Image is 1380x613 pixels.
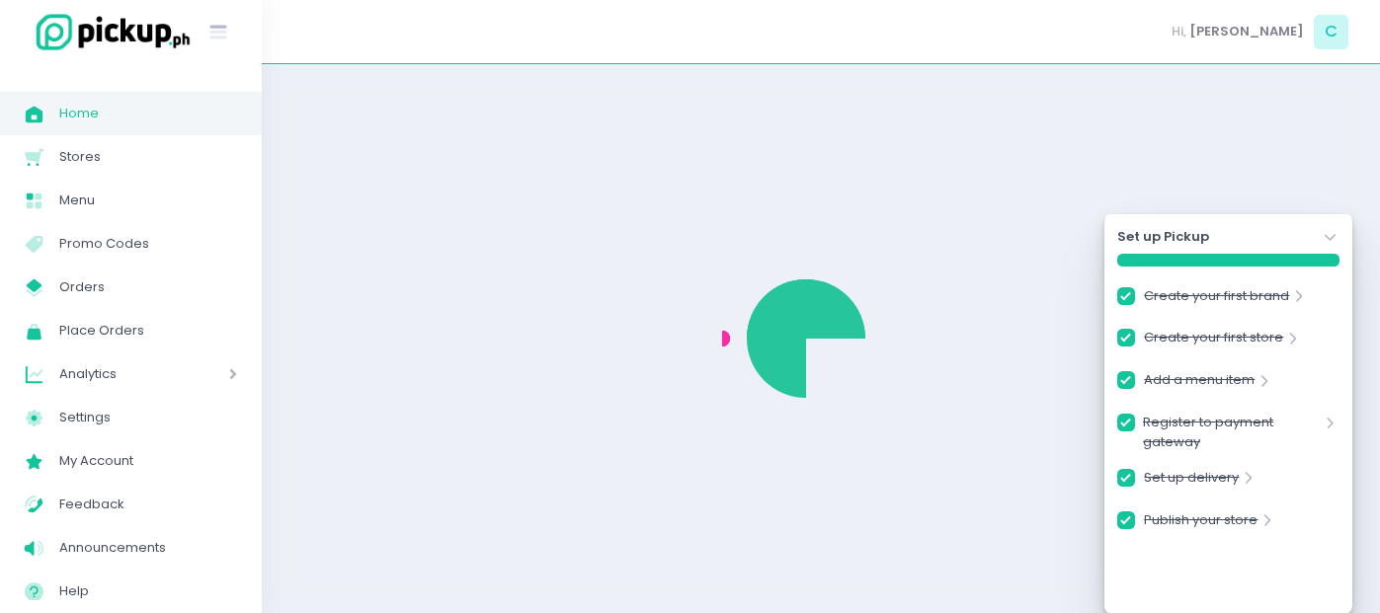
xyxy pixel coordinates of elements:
span: [PERSON_NAME] [1189,22,1304,41]
a: Register to payment gateway [1143,413,1320,451]
span: My Account [59,448,237,474]
span: Announcements [59,535,237,561]
span: Feedback [59,492,237,517]
span: Settings [59,405,237,430]
span: Analytics [59,361,173,387]
a: Set up delivery [1144,468,1239,495]
span: C [1314,15,1348,49]
span: Promo Codes [59,231,237,257]
strong: Set up Pickup [1117,227,1209,247]
a: Add a menu item [1144,370,1255,397]
span: Place Orders [59,318,237,344]
a: Create your first store [1144,328,1283,354]
span: Orders [59,274,237,300]
span: Home [59,101,237,126]
a: Create your first brand [1144,286,1289,313]
a: Publish your store [1144,510,1258,537]
span: Stores [59,144,237,170]
span: Hi, [1172,22,1186,41]
span: Help [59,578,237,604]
span: Menu [59,188,237,213]
img: logo [25,11,193,53]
